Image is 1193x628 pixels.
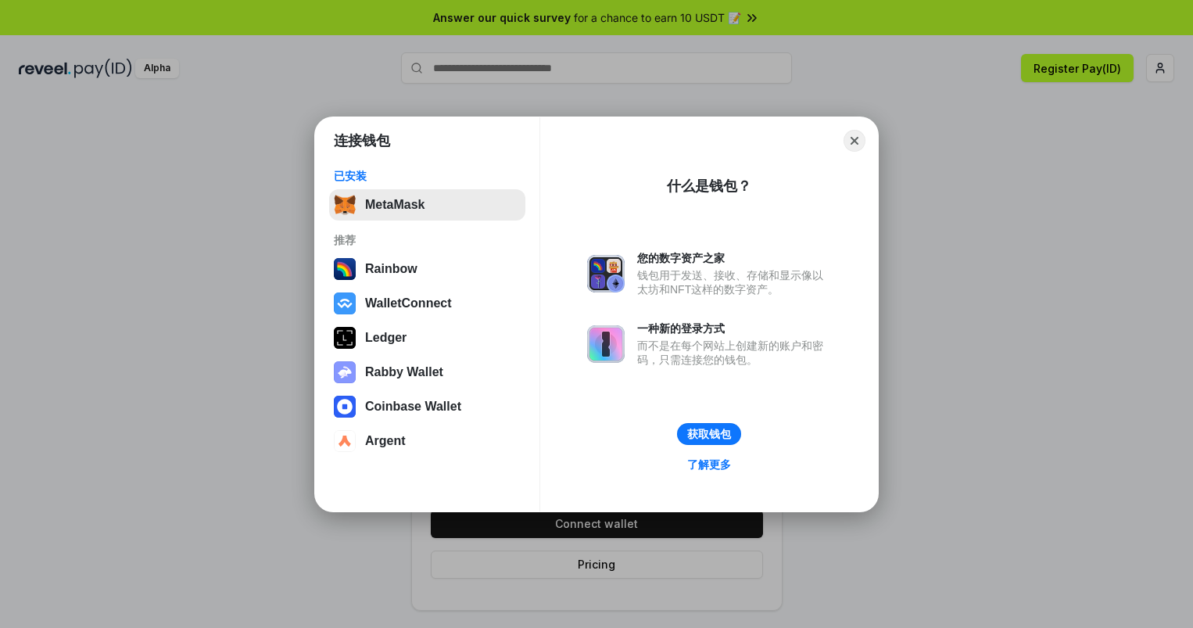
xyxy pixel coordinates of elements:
button: Argent [329,425,525,457]
img: svg+xml,%3Csvg%20xmlns%3D%22http%3A%2F%2Fwww.w3.org%2F2000%2Fsvg%22%20fill%3D%22none%22%20viewBox... [587,255,625,292]
button: WalletConnect [329,288,525,319]
img: svg+xml,%3Csvg%20width%3D%2228%22%20height%3D%2228%22%20viewBox%3D%220%200%2028%2028%22%20fill%3D... [334,430,356,452]
div: Ledger [365,331,407,345]
img: svg+xml,%3Csvg%20width%3D%2228%22%20height%3D%2228%22%20viewBox%3D%220%200%2028%2028%22%20fill%3D... [334,396,356,418]
div: Rainbow [365,262,417,276]
img: svg+xml,%3Csvg%20xmlns%3D%22http%3A%2F%2Fwww.w3.org%2F2000%2Fsvg%22%20fill%3D%22none%22%20viewBox... [587,325,625,363]
div: 一种新的登录方式 [637,321,831,336]
img: svg+xml,%3Csvg%20fill%3D%22none%22%20height%3D%2233%22%20viewBox%3D%220%200%2035%2033%22%20width%... [334,194,356,216]
img: svg+xml,%3Csvg%20xmlns%3D%22http%3A%2F%2Fwww.w3.org%2F2000%2Fsvg%22%20width%3D%2228%22%20height%3... [334,327,356,349]
button: Coinbase Wallet [329,391,525,422]
div: 了解更多 [687,458,731,472]
div: MetaMask [365,198,425,212]
div: 获取钱包 [687,427,731,441]
button: Ledger [329,322,525,353]
img: svg+xml,%3Csvg%20xmlns%3D%22http%3A%2F%2Fwww.w3.org%2F2000%2Fsvg%22%20fill%3D%22none%22%20viewBox... [334,361,356,383]
div: 您的数字资产之家 [637,251,831,265]
div: 什么是钱包？ [667,177,751,196]
div: Argent [365,434,406,448]
button: MetaMask [329,189,525,221]
h1: 连接钱包 [334,131,390,150]
div: 推荐 [334,233,521,247]
div: WalletConnect [365,296,452,310]
a: 了解更多 [678,454,740,475]
img: svg+xml,%3Csvg%20width%3D%2228%22%20height%3D%2228%22%20viewBox%3D%220%200%2028%2028%22%20fill%3D... [334,292,356,314]
img: svg+xml,%3Csvg%20width%3D%22120%22%20height%3D%22120%22%20viewBox%3D%220%200%20120%20120%22%20fil... [334,258,356,280]
button: Close [844,130,865,152]
div: Rabby Wallet [365,365,443,379]
button: Rainbow [329,253,525,285]
div: 而不是在每个网站上创建新的账户和密码，只需连接您的钱包。 [637,339,831,367]
div: 已安装 [334,169,521,183]
div: Coinbase Wallet [365,400,461,414]
button: Rabby Wallet [329,357,525,388]
button: 获取钱包 [677,423,741,445]
div: 钱包用于发送、接收、存储和显示像以太坊和NFT这样的数字资产。 [637,268,831,296]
